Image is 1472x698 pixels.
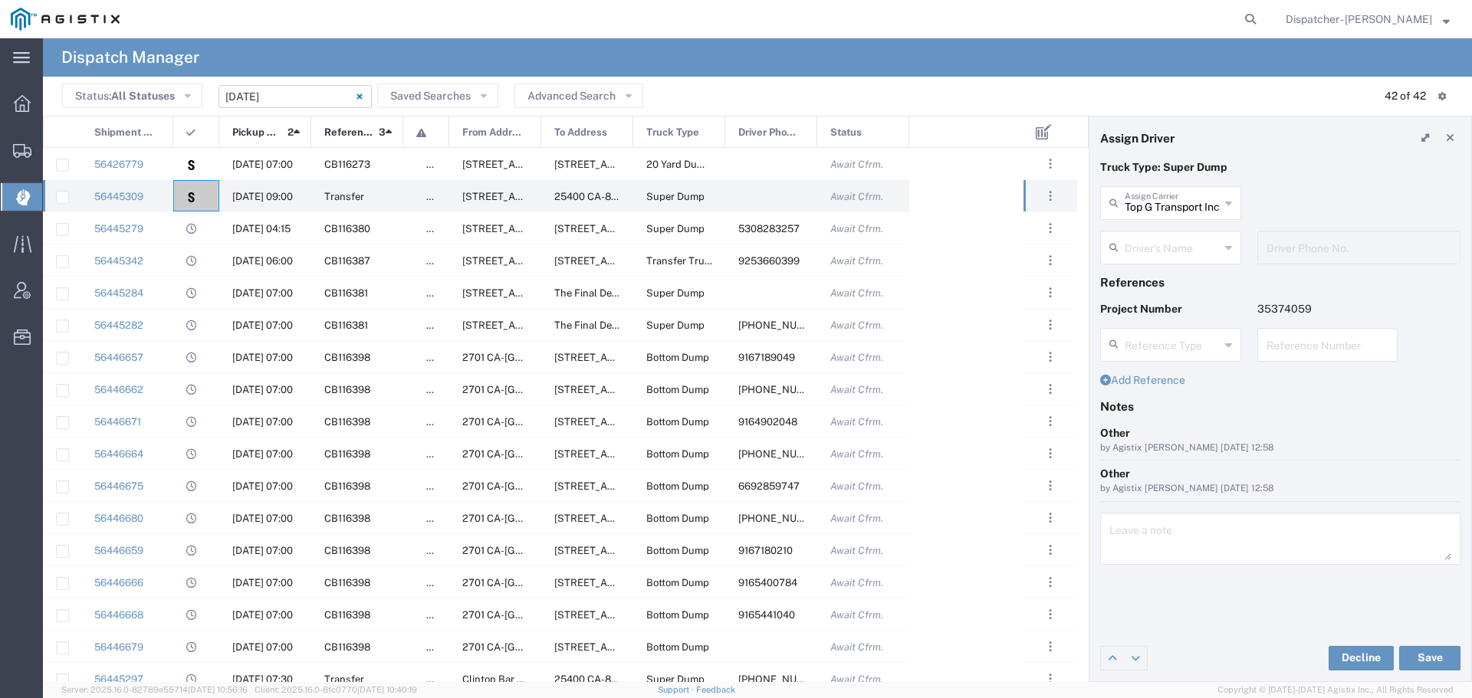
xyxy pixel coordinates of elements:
span: Await Cfrm. [830,255,883,267]
span: 916-547-6331 [738,513,829,524]
span: Await Cfrm. [830,609,883,621]
p: 35374059 [1257,301,1398,317]
span: Dispatcher - Cameron Bowman [1286,11,1432,28]
span: The Final Destination is not defined yet, Placerville, California, United States [554,320,1011,331]
span: 10936 Iron Mountain Rd, Redding, California, United States [554,223,707,234]
a: 56446662 [94,384,143,395]
button: ... [1040,378,1061,400]
button: ... [1040,443,1061,464]
span: . . . [1049,444,1052,463]
span: 9164902048 [738,416,797,428]
span: Await Cfrm. [830,641,883,653]
span: 08/11/2025, 07:00 [232,448,293,460]
a: 56446668 [94,609,143,621]
span: 530-682-5170 [738,673,829,685]
span: 2701 CA-104, Ione, California, 95640, United States [462,480,855,492]
span: . . . [1049,477,1052,495]
span: Bottom Dump [646,641,709,653]
button: Status:All Statuses [62,84,202,108]
a: 56445282 [94,320,143,331]
h4: Dispatch Manager [61,38,199,77]
span: false [426,448,449,460]
span: false [426,641,449,653]
span: Await Cfrm. [830,223,883,234]
div: by Agistix [PERSON_NAME] [DATE] 12:58 [1100,482,1460,496]
span: 9253660399 [738,255,800,267]
div: by Agistix [PERSON_NAME] [DATE] 12:58 [1100,441,1460,455]
span: 08/11/2025, 07:00 [232,287,293,299]
span: Transfer [324,673,364,685]
span: 3 [379,116,386,149]
span: 2701 CA-104, Ione, California, 95640, United States [462,577,855,588]
button: ... [1040,346,1061,368]
span: false [426,352,449,363]
span: 4330 E. Winery Rd, Acampo, California, 95220, United States [554,577,707,588]
span: . . . [1049,283,1052,302]
span: Pickup Date and Time [232,116,282,149]
span: 916-667-2479 [738,384,829,395]
span: Bottom Dump [646,416,709,428]
button: ... [1040,411,1061,432]
span: Status [830,116,862,149]
p: Truck Type: Super Dump [1100,159,1460,175]
span: 08/11/2025, 07:00 [232,352,293,363]
span: Await Cfrm. [830,577,883,588]
span: 08/11/2025, 07:00 [232,545,293,556]
span: 9165441040 [738,609,795,621]
span: 08/11/2025, 07:00 [232,159,293,170]
span: 2701 CA-104, Ione, California, 95640, United States [462,609,855,621]
span: 1776 Old Airport Rd, Auburn, California, 95602, United States [462,159,615,170]
span: false [426,545,449,556]
span: false [426,191,449,202]
span: CB116387 [324,255,370,267]
span: CB116398 [324,513,370,524]
a: Edit next row [1124,647,1147,670]
span: Copyright © [DATE]-[DATE] Agistix Inc., All Rights Reserved [1217,683,1454,696]
span: 2701 CA-104, Ione, California, 95640, United States [462,641,855,653]
h4: Notes [1100,399,1460,413]
span: 916-230-7494 [738,448,829,460]
span: CB116398 [324,448,370,460]
span: Clinton Bar Rd & Tabeaud Rd, Pine Grove, California, United States [462,673,873,685]
span: 2701 CA-104, Ione, California, 95640, United States [462,416,855,428]
button: ... [1040,218,1061,239]
span: 4330 E. Winery Rd, Acampo, California, 95220, United States [554,641,707,653]
span: Bottom Dump [646,513,709,524]
span: Bottom Dump [646,609,709,621]
span: Transfer Truck [646,255,715,267]
a: 56426779 [94,159,143,170]
span: 11501 Florin Rd, Sacramento, California, 95830, United States [462,255,698,267]
span: . . . [1049,541,1052,559]
span: false [426,673,449,685]
span: 4330 E. Winery Rd, Acampo, California, 95220, United States [554,480,707,492]
button: Advanced Search [514,84,643,108]
span: Await Cfrm. [830,513,883,524]
span: 08/11/2025, 07:00 [232,480,293,492]
span: 2701 CA-104, Ione, California, 95640, United States [462,513,855,524]
a: 56446666 [94,577,143,588]
span: The Final Destination is not defined yet, Placerville, California, United States [554,287,1011,299]
span: false [426,255,449,267]
span: 08/11/2025, 07:00 [232,641,293,653]
button: ... [1040,314,1061,336]
span: Bottom Dump [646,577,709,588]
span: 925-354-8560 [738,320,829,331]
span: . . . [1049,380,1052,398]
span: . . . [1049,670,1052,688]
span: 23626 Foresthill Rd, Foresthill, California, United States [554,255,707,267]
span: 4330 E. Winery Rd, Acampo, California, 95220, United States [554,384,707,395]
span: 08/11/2025, 07:00 [232,609,293,621]
button: ... [1040,250,1061,271]
span: Await Cfrm. [830,416,883,428]
span: Await Cfrm. [830,287,883,299]
button: ... [1040,539,1061,561]
span: 20 Yard Dump Truck [646,159,741,170]
span: Truck Type [646,116,699,149]
span: Driver Phone No. [738,116,800,149]
a: 56446671 [94,416,141,428]
a: 56445284 [94,287,143,299]
button: ... [1040,282,1061,303]
span: 2701 CA-104, Ione, California, 95640, United States [462,545,855,556]
span: . . . [1049,637,1052,656]
a: 56446679 [94,641,143,653]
